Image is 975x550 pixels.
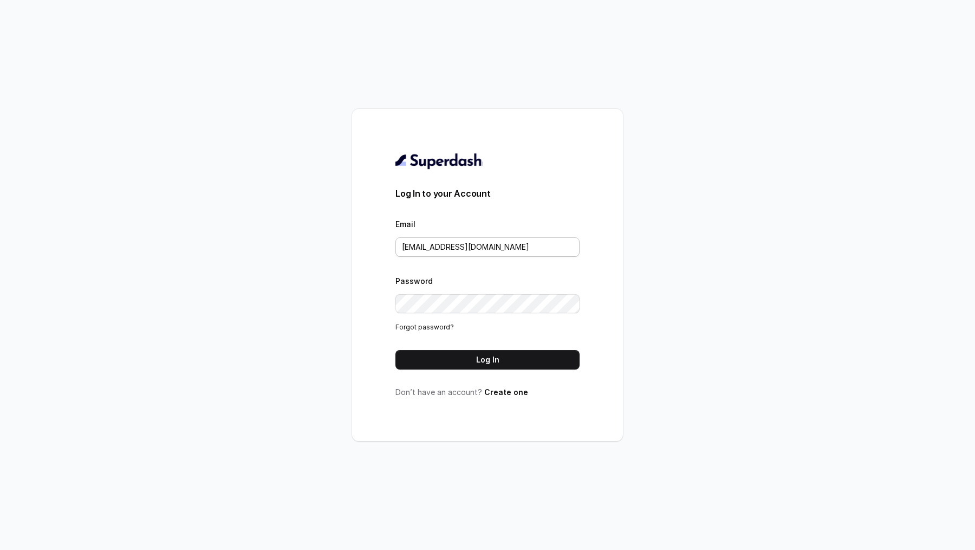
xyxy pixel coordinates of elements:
[395,219,415,229] label: Email
[395,237,580,257] input: youremail@example.com
[484,387,528,397] a: Create one
[395,350,580,370] button: Log In
[395,323,454,331] a: Forgot password?
[395,187,580,200] h3: Log In to your Account
[395,276,433,286] label: Password
[395,152,483,170] img: light.svg
[395,387,580,398] p: Don’t have an account?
